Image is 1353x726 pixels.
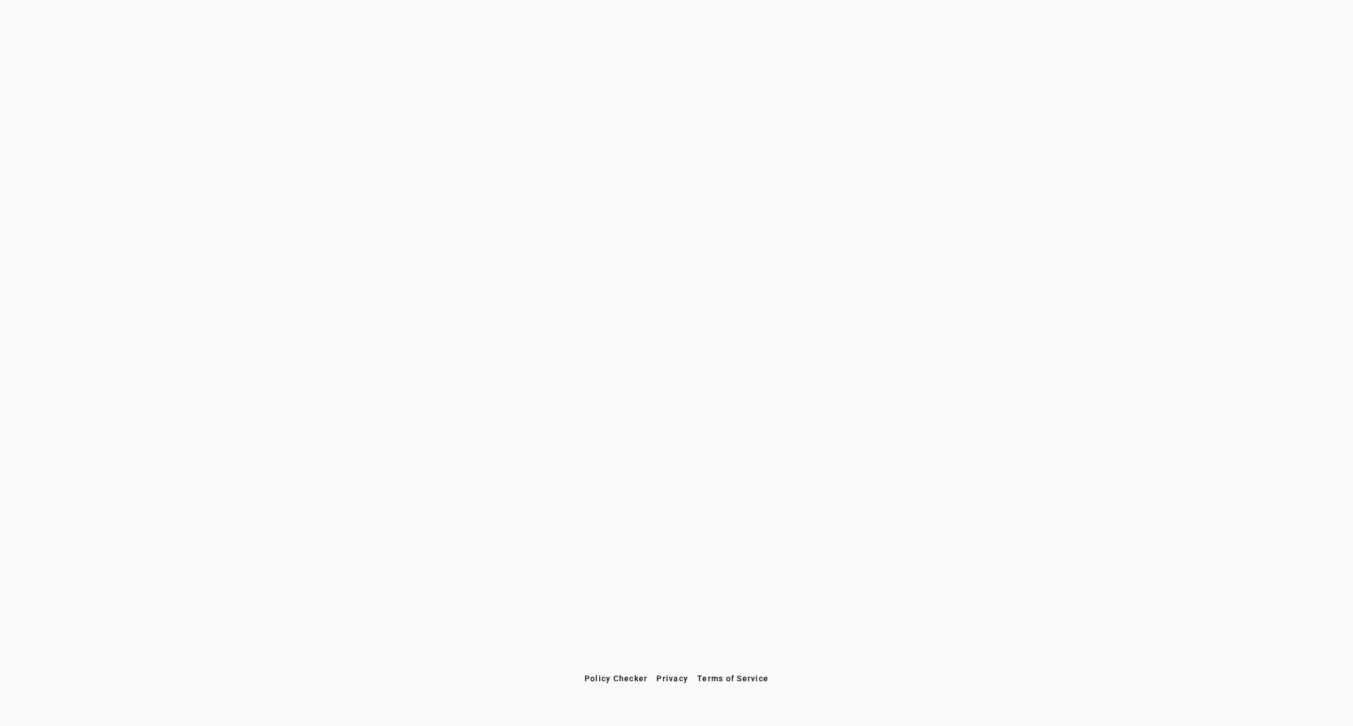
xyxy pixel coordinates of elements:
[652,668,693,689] button: Privacy
[580,668,652,689] button: Policy Checker
[693,668,773,689] button: Terms of Service
[697,674,768,683] span: Terms of Service
[585,674,648,683] span: Policy Checker
[656,674,688,683] span: Privacy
